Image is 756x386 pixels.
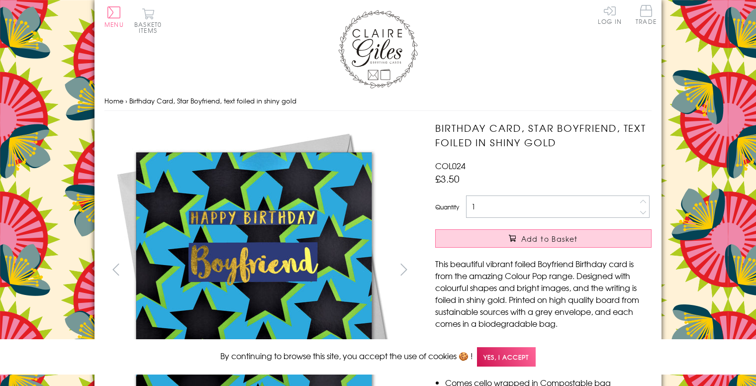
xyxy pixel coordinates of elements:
button: Add to Basket [435,229,652,248]
span: 0 items [139,20,162,35]
h1: Birthday Card, Star Boyfriend, text foiled in shiny gold [435,121,652,150]
span: COL024 [435,160,466,172]
label: Quantity [435,202,459,211]
a: Log In [598,5,622,24]
button: Basket0 items [134,8,162,33]
span: › [125,96,127,105]
span: Birthday Card, Star Boyfriend, text foiled in shiny gold [129,96,296,105]
a: Home [104,96,123,105]
span: Trade [636,5,657,24]
a: Trade [636,5,657,26]
nav: breadcrumbs [104,91,652,111]
button: Menu [104,6,124,27]
span: Add to Basket [521,234,578,244]
img: Claire Giles Greetings Cards [338,10,418,89]
p: This beautiful vibrant foiled Boyfriend Birthday card is from the amazing Colour Pop range. Desig... [435,258,652,329]
span: Menu [104,20,124,29]
span: £3.50 [435,172,460,186]
span: Yes, I accept [477,347,536,367]
button: next [393,258,415,281]
button: prev [104,258,127,281]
